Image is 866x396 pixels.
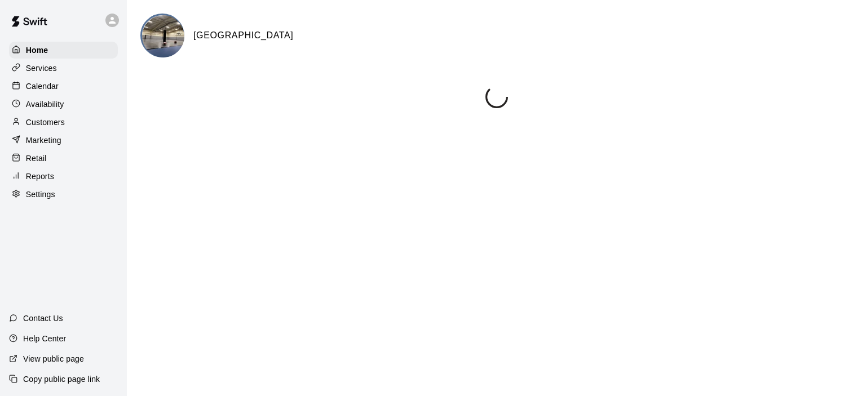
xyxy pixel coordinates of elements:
[9,60,118,77] a: Services
[193,28,293,43] h6: [GEOGRAPHIC_DATA]
[26,171,54,182] p: Reports
[9,42,118,59] a: Home
[26,63,57,74] p: Services
[23,373,100,385] p: Copy public page link
[26,45,48,56] p: Home
[9,96,118,113] a: Availability
[26,117,65,128] p: Customers
[9,150,118,167] a: Retail
[26,189,55,200] p: Settings
[9,114,118,131] a: Customers
[9,186,118,203] a: Settings
[26,99,64,110] p: Availability
[9,168,118,185] a: Reports
[26,81,59,92] p: Calendar
[26,153,47,164] p: Retail
[23,353,84,364] p: View public page
[23,333,66,344] p: Help Center
[142,15,184,57] img: Ironline Sports Complex logo
[9,132,118,149] a: Marketing
[23,313,63,324] p: Contact Us
[26,135,61,146] p: Marketing
[9,78,118,95] a: Calendar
